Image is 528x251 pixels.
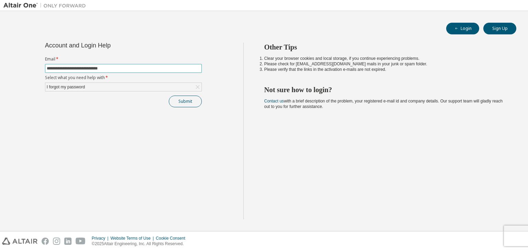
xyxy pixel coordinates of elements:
li: Please check for [EMAIL_ADDRESS][DOMAIN_NAME] mails in your junk or spam folder. [264,61,504,67]
img: instagram.svg [53,238,60,245]
div: I forgot my password [45,83,201,91]
h2: Not sure how to login? [264,85,504,94]
span: with a brief description of the problem, your registered e-mail id and company details. Our suppo... [264,99,503,109]
p: © 2025 Altair Engineering, Inc. All Rights Reserved. [92,241,189,247]
li: Please verify that the links in the activation e-mails are not expired. [264,67,504,72]
div: Account and Login Help [45,43,170,48]
div: Cookie Consent [156,236,189,241]
div: I forgot my password [46,83,86,91]
img: altair_logo.svg [2,238,37,245]
button: Login [446,23,479,34]
button: Sign Up [483,23,516,34]
img: youtube.svg [76,238,86,245]
img: linkedin.svg [64,238,71,245]
label: Select what you need help with [45,75,202,80]
label: Email [45,56,202,62]
li: Clear your browser cookies and local storage, if you continue experiencing problems. [264,56,504,61]
div: Website Terms of Use [110,236,156,241]
a: Contact us [264,99,284,103]
img: facebook.svg [42,238,49,245]
img: Altair One [3,2,89,9]
button: Submit [169,96,202,107]
h2: Other Tips [264,43,504,52]
div: Privacy [92,236,110,241]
